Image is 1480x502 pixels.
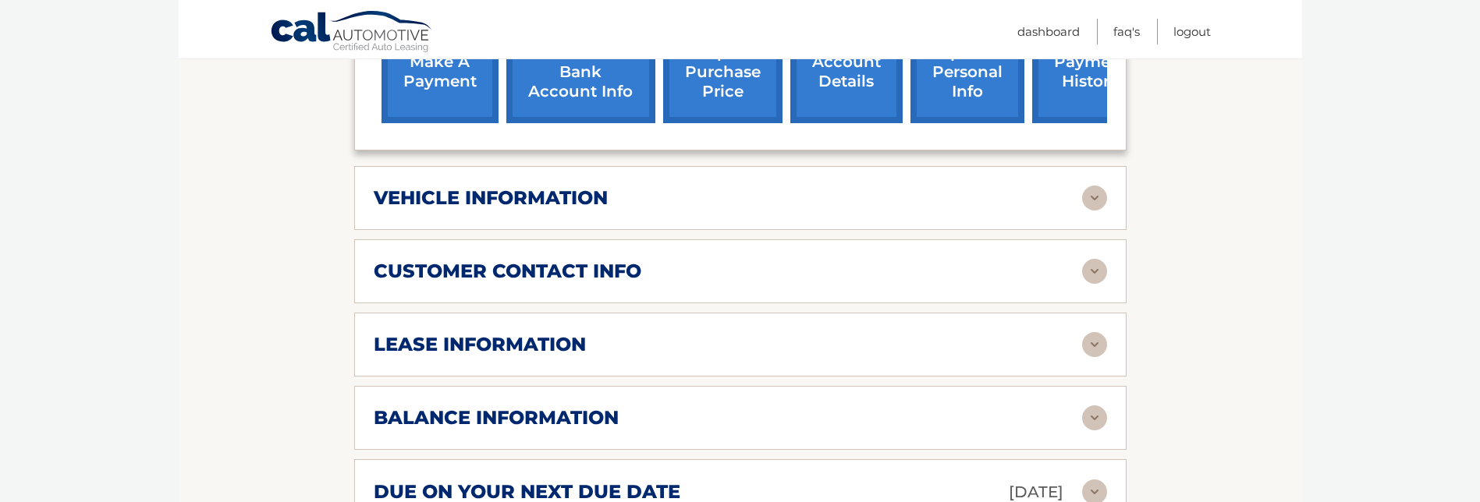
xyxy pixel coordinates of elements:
a: Logout [1173,19,1211,44]
img: accordion-rest.svg [1082,405,1107,430]
a: FAQ's [1113,19,1140,44]
a: update personal info [910,21,1024,123]
a: Add/Remove bank account info [506,21,655,123]
a: make a payment [382,21,499,123]
a: Dashboard [1017,19,1080,44]
h2: balance information [374,406,619,430]
h2: lease information [374,333,586,356]
a: account details [790,21,903,123]
h2: vehicle information [374,186,608,210]
h2: customer contact info [374,260,641,283]
img: accordion-rest.svg [1082,259,1107,284]
a: Cal Automotive [270,10,434,55]
img: accordion-rest.svg [1082,332,1107,357]
a: payment history [1032,21,1149,123]
a: request purchase price [663,21,783,123]
img: accordion-rest.svg [1082,186,1107,210]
